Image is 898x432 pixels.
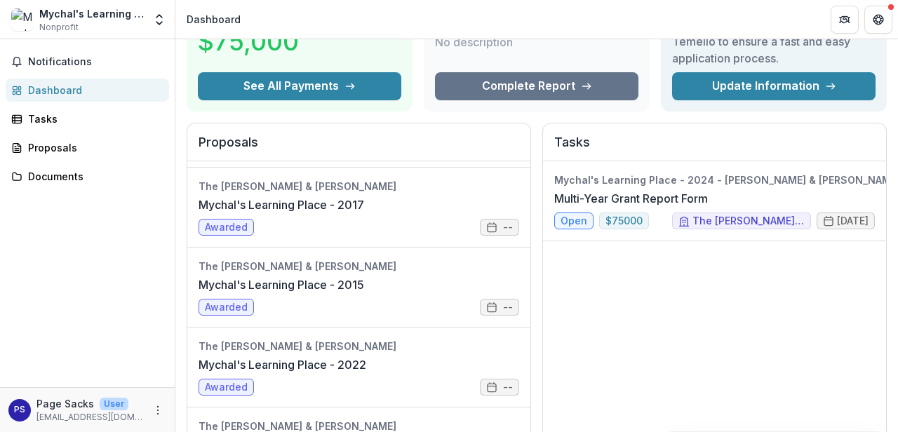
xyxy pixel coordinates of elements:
a: Mychal's Learning Place - 2017 [199,196,364,213]
span: Notifications [28,56,163,68]
nav: breadcrumb [181,9,246,29]
button: Open entity switcher [149,6,169,34]
p: User [100,398,128,410]
div: Tasks [28,112,158,126]
a: Dashboard [6,79,169,102]
a: Documents [6,165,169,188]
div: Page Sacks [14,405,25,414]
div: Documents [28,169,158,184]
img: Mychal's Learning Place [11,8,34,31]
a: Mychal's Learning Place - 2015 [199,276,364,293]
h3: $75,000 [198,22,303,60]
button: Notifications [6,50,169,73]
p: Page Sacks [36,396,94,411]
p: [EMAIL_ADDRESS][DOMAIN_NAME] [36,411,144,424]
div: Dashboard [187,12,241,27]
a: Proposals [6,136,169,159]
button: See All Payments [198,72,401,100]
button: More [149,402,166,419]
a: Tasks [6,107,169,130]
span: Nonprofit [39,21,79,34]
p: No description [435,34,513,50]
a: Multi-Year Grant Report Form [554,190,708,207]
button: Partners [831,6,859,34]
h2: Proposals [199,135,519,161]
h2: Tasks [554,135,875,161]
div: Dashboard [28,83,158,97]
a: Mychal's Learning Place - 2022 [199,356,366,373]
div: Mychal's Learning Place [39,6,144,21]
div: Proposals [28,140,158,155]
a: Update Information [672,72,876,100]
h3: Keep your information up-to-date on Temelio to ensure a fast and easy application process. [672,16,876,67]
a: Complete Report [435,72,638,100]
button: Get Help [864,6,892,34]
